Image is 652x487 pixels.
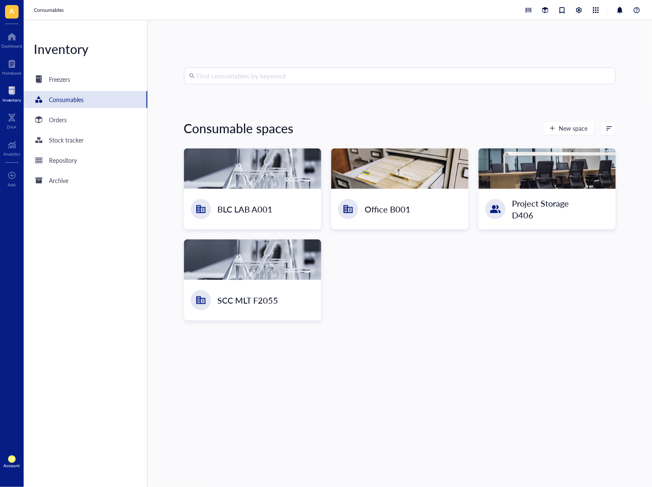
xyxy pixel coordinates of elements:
[1,30,22,48] a: Dashboard
[24,91,147,108] a: Consumables
[2,70,22,75] div: Notebook
[7,124,17,129] div: DNA
[24,40,147,57] div: Inventory
[49,115,67,124] div: Orders
[24,111,147,128] a: Orders
[3,151,20,156] div: Analytics
[4,463,20,468] div: Account
[49,95,84,104] div: Consumables
[184,120,294,137] div: Consumable spaces
[218,294,279,306] div: SCC MLT F2055
[2,57,22,75] a: Notebook
[10,457,14,462] span: LR
[24,152,147,169] a: Repository
[218,203,273,215] div: BLC LAB A001
[512,197,591,221] div: Project Storage D406
[8,182,16,187] div: Add
[24,132,147,148] a: Stock tracker
[3,97,21,102] div: Inventory
[49,75,70,84] div: Freezers
[34,6,65,14] a: Consumables
[24,71,147,88] a: Freezers
[1,43,22,48] div: Dashboard
[49,135,84,145] div: Stock tracker
[559,125,587,132] span: New space
[24,172,147,189] a: Archive
[3,84,21,102] a: Inventory
[365,203,411,215] div: Office B001
[10,5,14,16] span: A
[3,138,20,156] a: Analytics
[542,121,595,135] button: New space
[49,156,77,165] div: Repository
[7,111,17,129] a: DNA
[49,176,68,185] div: Archive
